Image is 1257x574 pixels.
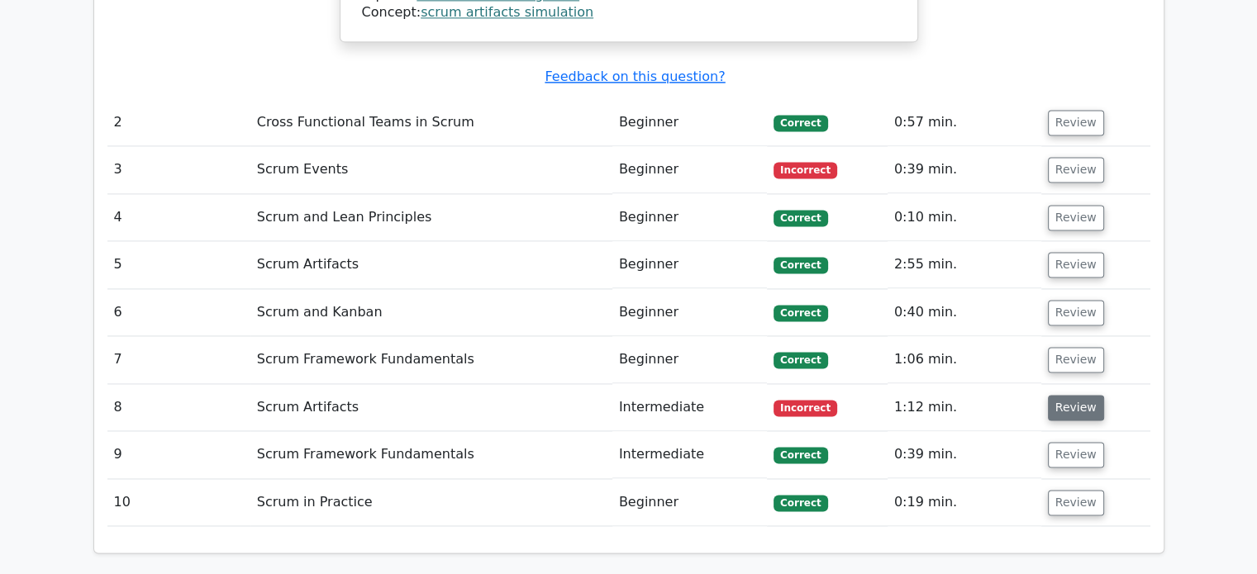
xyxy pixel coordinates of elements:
button: Review [1048,347,1104,372]
td: 0:39 min. [888,146,1041,193]
span: Incorrect [774,400,837,416]
td: Scrum in Practice [250,479,612,526]
td: Beginner [612,241,767,288]
a: Feedback on this question? [545,69,725,84]
td: Cross Functional Teams in Scrum [250,99,612,146]
td: 5 [107,241,250,288]
td: Scrum Artifacts [250,384,612,431]
td: 0:39 min. [888,431,1041,478]
span: Correct [774,495,827,511]
button: Review [1048,300,1104,325]
span: Correct [774,257,827,273]
div: Concept: [362,4,896,21]
span: Correct [774,305,827,321]
td: Beginner [612,194,767,241]
span: Correct [774,352,827,368]
td: 4 [107,194,250,241]
td: 1:12 min. [888,384,1041,431]
td: 0:40 min. [888,289,1041,336]
td: Beginner [612,479,767,526]
button: Review [1048,395,1104,420]
button: Review [1048,442,1104,467]
td: 2:55 min. [888,241,1041,288]
td: 9 [107,431,250,478]
td: 10 [107,479,250,526]
td: 6 [107,289,250,336]
span: Correct [774,115,827,131]
td: Beginner [612,289,767,336]
button: Review [1048,205,1104,230]
td: Intermediate [612,384,767,431]
a: scrum artifacts simulation [421,4,593,20]
td: Beginner [612,146,767,193]
td: Scrum Framework Fundamentals [250,431,612,478]
td: Beginner [612,99,767,146]
td: 0:57 min. [888,99,1041,146]
button: Review [1048,252,1104,278]
span: Incorrect [774,162,837,178]
td: 2 [107,99,250,146]
td: 1:06 min. [888,336,1041,383]
td: 0:19 min. [888,479,1041,526]
td: 8 [107,384,250,431]
button: Review [1048,490,1104,515]
td: Scrum Artifacts [250,241,612,288]
button: Review [1048,157,1104,183]
td: Intermediate [612,431,767,478]
td: 3 [107,146,250,193]
button: Review [1048,110,1104,135]
td: Scrum and Kanban [250,289,612,336]
td: 0:10 min. [888,194,1041,241]
span: Correct [774,447,827,463]
td: Scrum Framework Fundamentals [250,336,612,383]
td: Beginner [612,336,767,383]
td: 7 [107,336,250,383]
td: Scrum Events [250,146,612,193]
span: Correct [774,210,827,226]
td: Scrum and Lean Principles [250,194,612,241]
